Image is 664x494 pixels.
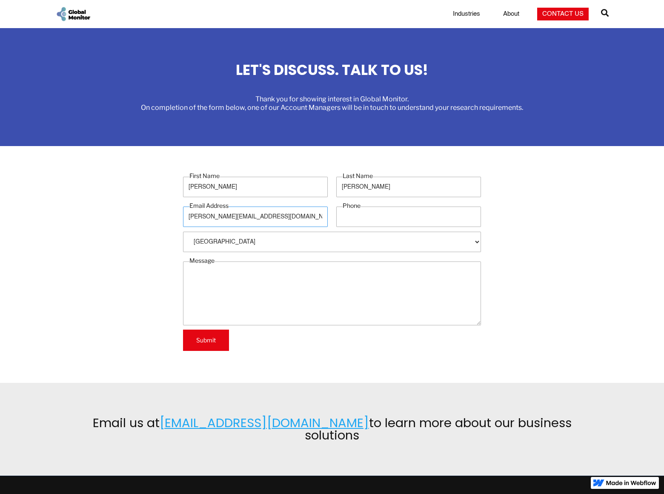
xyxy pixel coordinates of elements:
[141,95,523,112] div: Thank you for showing interest in Global Monitor. On completion of the form below, one of our Acc...
[343,172,373,180] label: Last Name
[183,172,481,351] form: Get In Touch Form
[70,417,594,442] h2: Email us at to learn more about our business solutions
[55,6,91,22] a: home
[160,414,369,431] a: [EMAIL_ADDRESS][DOMAIN_NAME]
[601,7,609,19] span: 
[189,256,215,265] label: Message
[498,10,524,18] a: About
[236,60,428,80] strong: LET'S DISCUSS. TALK TO US!
[537,8,589,20] a: Contact Us
[183,330,229,351] input: Submit
[189,172,220,180] label: First Name
[448,10,485,18] a: Industries
[601,6,609,23] a: 
[189,201,229,210] label: Email Address
[606,480,656,485] img: Made in Webflow
[343,201,361,210] label: Phone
